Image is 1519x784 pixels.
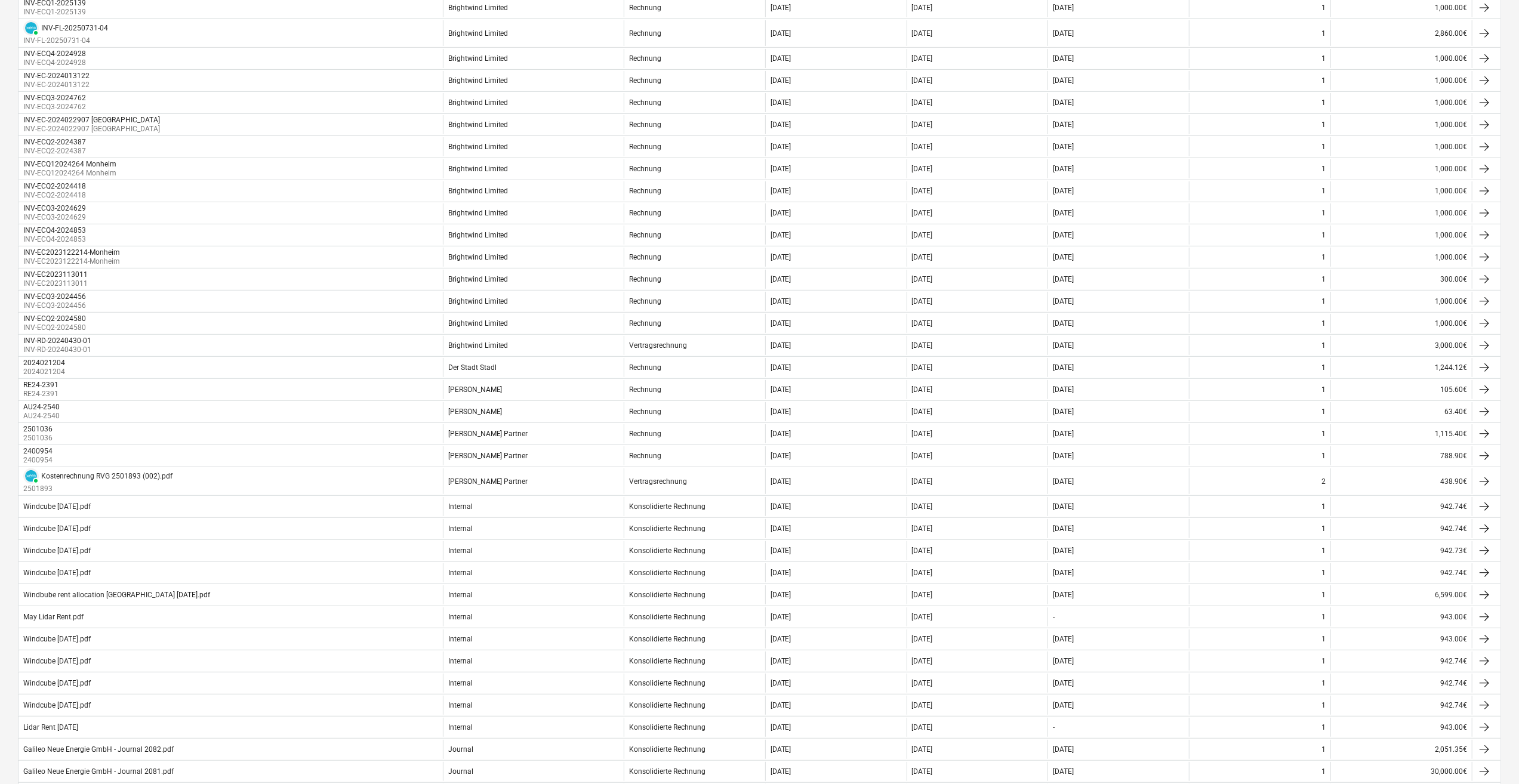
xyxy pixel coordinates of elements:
div: Rechnung [629,4,661,12]
div: [DATE] [912,143,933,151]
div: [DATE] [1053,121,1074,129]
div: [DATE] [1053,209,1074,217]
div: 1 [1321,165,1326,173]
div: INV-RD-20240430-01 [23,337,91,345]
div: Die Rechnung wurde mit Xero synchronisiert und ihr Status ist derzeit PAID [23,20,39,36]
div: Lidar Rent [DATE] [23,723,78,731]
div: [DATE] [771,477,791,486]
div: [DATE] [912,524,933,533]
div: [DATE] [771,723,791,731]
div: [DATE] [912,98,933,107]
div: [DATE] [1053,319,1074,328]
p: INV-ECQ3-2024456 [23,301,88,311]
div: INV-EC2023122214-Monheim [23,248,120,257]
div: 30,000.00€ [1330,762,1472,781]
div: Rechnung [629,143,661,151]
div: 1 [1321,701,1326,709]
div: Konsolidierte Rechnung [629,635,705,643]
div: [DATE] [771,547,791,555]
div: 942.74€ [1330,497,1472,516]
div: 942.74€ [1330,652,1472,671]
div: INV-EC2023113011 [23,270,88,279]
div: Rechnung [629,165,661,173]
div: [DATE] [771,29,791,38]
div: 105.60€ [1330,380,1472,399]
div: 1 [1321,569,1326,577]
div: [DATE] [771,408,791,416]
div: 1 [1321,98,1326,107]
div: [DATE] [912,745,933,754]
div: [DATE] [1053,76,1074,85]
div: 63.40€ [1330,402,1472,421]
div: [DATE] [912,635,933,643]
div: Brightwind Limited [448,209,509,217]
img: xero.svg [25,470,37,482]
div: Brightwind Limited [448,143,509,151]
div: Internal [448,701,473,709]
div: [DATE] [912,679,933,687]
div: 1 [1321,679,1326,687]
div: [DATE] [912,452,933,460]
div: Windcube [DATE].pdf [23,701,91,709]
div: Internal [448,591,473,599]
div: [DATE] [771,54,791,63]
div: [DATE] [912,547,933,555]
div: INV-ECQ3-2024456 [23,292,86,301]
div: [DATE] [771,679,791,687]
div: Konsolidierte Rechnung [629,701,705,709]
div: [DATE] [1053,635,1074,643]
div: [DATE] [1053,430,1074,438]
div: [DATE] [1053,547,1074,555]
p: INV-FL-20250731-04 [23,36,108,46]
div: 1,000.00€ [1330,292,1472,311]
div: INV-ECQ2-2024418 [23,182,86,190]
div: 2,860.00€ [1330,20,1472,46]
p: 2501036 [23,433,55,443]
div: 2,051.35€ [1330,740,1472,759]
div: 1 [1321,723,1326,731]
div: [DATE] [912,363,933,372]
div: 942.74€ [1330,563,1472,582]
div: 1,000.00€ [1330,181,1472,200]
div: 1 [1321,187,1326,195]
p: INV-ECQ3-2024629 [23,212,88,223]
div: Konsolidierte Rechnung [629,613,705,621]
div: Konsolidierte Rechnung [629,569,705,577]
div: [DATE] [771,253,791,261]
div: 788.90€ [1330,446,1472,465]
div: [DATE] [771,319,791,328]
div: [PERSON_NAME] Partner [448,477,528,486]
div: 1,000.00€ [1330,137,1472,156]
div: Konsolidierte Rechnung [629,547,705,555]
div: 438.90€ [1330,468,1472,494]
div: 943.00€ [1330,607,1472,626]
div: 2400954 [23,447,53,455]
div: 1,000.00€ [1330,248,1472,267]
div: [DATE] [912,54,933,63]
img: xero.svg [25,22,37,34]
div: 1 [1321,209,1326,217]
div: [DATE] [912,502,933,511]
div: Internal [448,613,473,621]
div: [DATE] [1053,657,1074,665]
div: 942.74€ [1330,674,1472,693]
div: [DATE] [912,408,933,416]
p: INV-ECQ12024264 Monheim [23,168,119,178]
p: INV-RD-20240430-01 [23,345,94,355]
div: 1 [1321,4,1326,12]
div: AU24-2540 [23,403,60,411]
p: 2024021204 [23,367,67,377]
div: Rechnung [629,98,661,107]
div: [DATE] [912,723,933,731]
p: INV-EC-2024022907 [GEOGRAPHIC_DATA] [23,124,162,134]
div: [DATE] [1053,452,1074,460]
div: [DATE] [1053,679,1074,687]
div: Rechnung [629,408,661,416]
div: [DATE] [912,385,933,394]
div: Brightwind Limited [448,4,509,12]
div: 942.74€ [1330,519,1472,538]
div: [DATE] [1053,165,1074,173]
div: 1,000.00€ [1330,226,1472,245]
div: Rechnung [629,76,661,85]
div: [DATE] [771,143,791,151]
